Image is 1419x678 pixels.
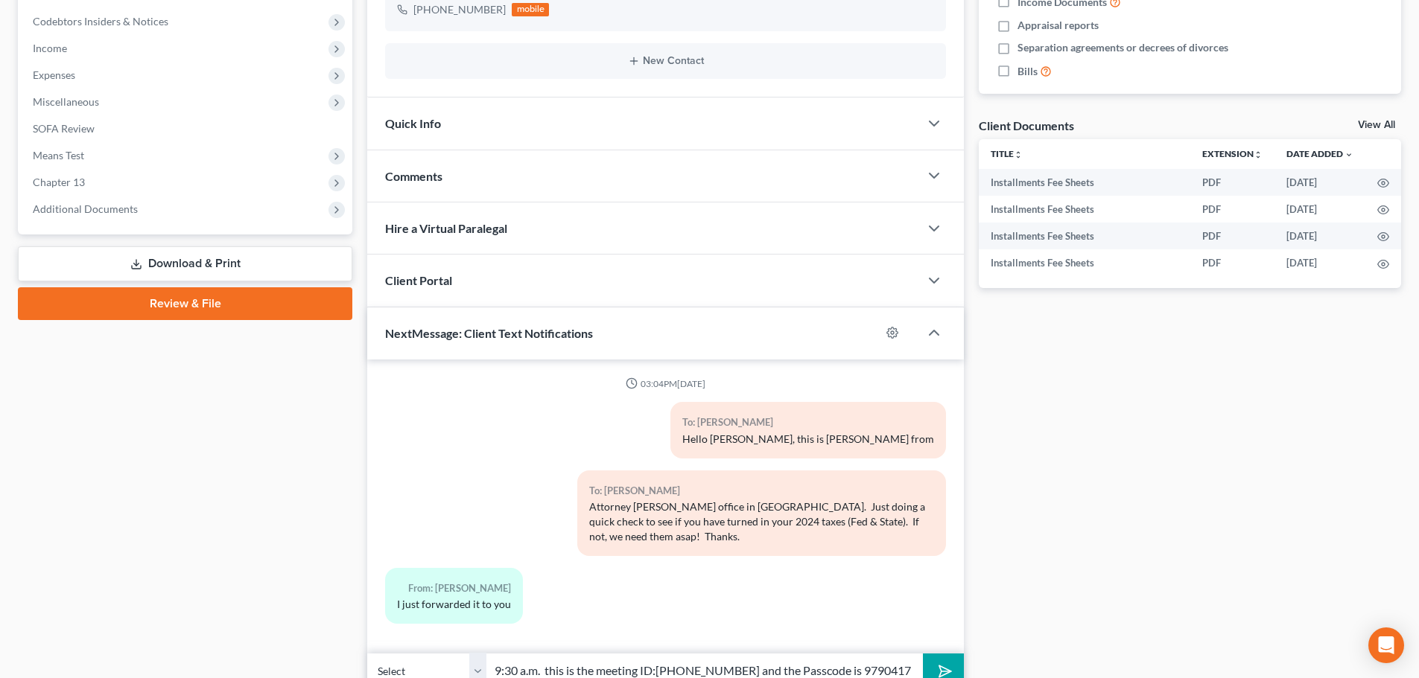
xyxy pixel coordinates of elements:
div: mobile [512,3,549,16]
div: To: [PERSON_NAME] [682,414,934,431]
td: PDF [1190,223,1274,249]
i: unfold_more [1254,150,1263,159]
a: Review & File [18,287,352,320]
td: [DATE] [1274,196,1365,223]
div: From: [PERSON_NAME] [397,580,511,597]
i: expand_more [1345,150,1353,159]
td: [DATE] [1274,169,1365,196]
span: Codebtors Insiders & Notices [33,15,168,28]
span: Hire a Virtual Paralegal [385,221,507,235]
div: Client Documents [979,118,1074,133]
td: [DATE] [1274,223,1365,249]
div: Attorney [PERSON_NAME] office in [GEOGRAPHIC_DATA]. Just doing a quick check to see if you have t... [589,499,934,544]
a: Titleunfold_more [991,148,1023,159]
span: NextMessage: Client Text Notifications [385,326,593,340]
span: Expenses [33,68,75,81]
td: PDF [1190,196,1274,223]
td: PDF [1190,169,1274,196]
td: PDF [1190,249,1274,276]
td: Installments Fee Sheets [979,169,1190,196]
i: unfold_more [1014,150,1023,159]
span: Chapter 13 [33,176,85,188]
span: Appraisal reports [1018,18,1099,33]
span: Comments [385,169,442,183]
div: Open Intercom Messenger [1368,627,1404,663]
span: Client Portal [385,273,452,287]
td: [DATE] [1274,249,1365,276]
a: SOFA Review [21,115,352,142]
a: Download & Print [18,246,352,281]
span: Additional Documents [33,202,138,215]
div: 03:04PM[DATE] [385,377,946,390]
div: [PHONE_NUMBER] [413,2,506,17]
a: Date Added expand_more [1286,148,1353,159]
span: Quick Info [385,116,441,130]
td: Installments Fee Sheets [979,249,1190,276]
span: Separation agreements or decrees of divorces [1018,40,1228,55]
span: Miscellaneous [33,95,99,108]
span: Means Test [33,149,84,161]
span: Income [33,42,67,54]
span: SOFA Review [33,122,95,135]
td: Installments Fee Sheets [979,223,1190,249]
div: To: [PERSON_NAME] [589,482,934,499]
a: View All [1358,120,1395,130]
a: Extensionunfold_more [1202,148,1263,159]
div: Hello [PERSON_NAME], this is [PERSON_NAME] from [682,432,934,447]
div: I just forwarded it to you [397,597,511,612]
button: New Contact [397,55,934,67]
span: Bills [1018,64,1038,79]
td: Installments Fee Sheets [979,196,1190,223]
